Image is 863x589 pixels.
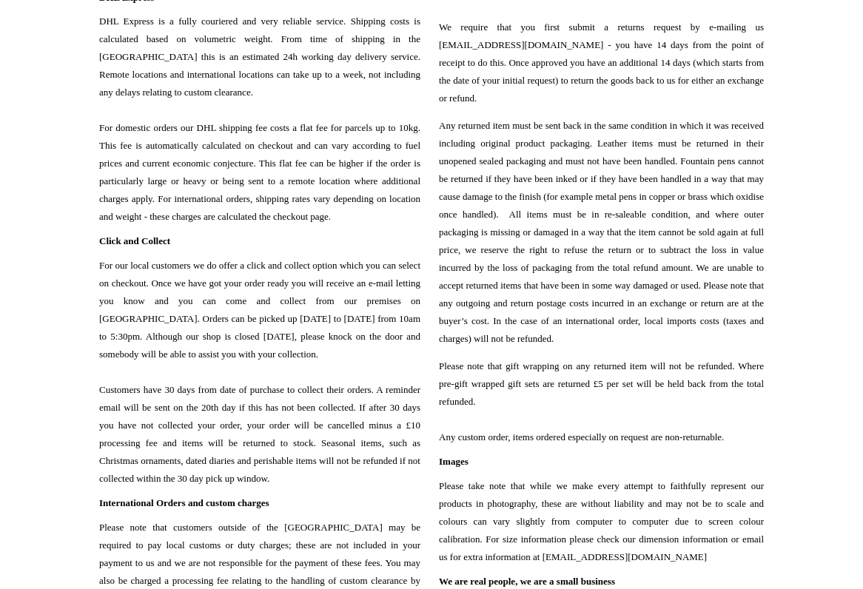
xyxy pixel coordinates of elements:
[439,456,469,467] span: Images
[99,13,420,226] span: DHL Express is a fully couriered and very reliable service. Shipping costs is calculated based on...
[439,117,764,348] span: Any returned item must be sent back in the same condition in which it was received including orig...
[439,357,764,446] span: Please note that gift wrapping on any returned item will not be refunded. Where pre-gift wrapped ...
[99,497,269,508] span: International Orders and custom charges
[439,576,615,587] span: We are real people, we are a small business
[439,477,764,566] span: Please take note that while we make every attempt to faithfully represent our products in photogr...
[99,257,420,488] span: For our local customers we do offer a click and collect option which you can select on checkout. ...
[99,235,170,246] span: Click and Collect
